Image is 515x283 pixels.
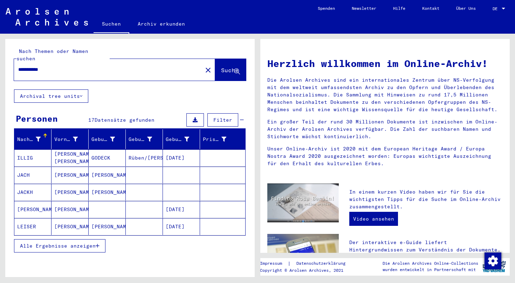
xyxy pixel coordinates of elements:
button: Clear [201,63,215,77]
mat-cell: GODECK [89,149,126,166]
p: Unser Online-Archiv ist 2020 mit dem European Heritage Award / Europa Nostra Award 2020 ausgezeic... [267,145,503,167]
span: Filter [213,117,232,123]
div: Prisoner # [203,134,237,145]
p: wurden entwickelt in Partnerschaft mit [383,267,478,273]
mat-cell: [DATE] [163,201,200,218]
div: Geburtsname [91,136,115,143]
div: Nachname [17,136,41,143]
mat-header-cell: Geburt‏ [126,129,163,149]
img: Zustimmung ändern [485,252,501,269]
p: Die Arolsen Archives Online-Collections [383,260,478,267]
div: Geburtsname [91,134,125,145]
mat-header-cell: Prisoner # [200,129,245,149]
div: Prisoner # [203,136,226,143]
mat-icon: close [204,66,212,74]
div: Vorname [54,134,88,145]
img: Arolsen_neg.svg [6,8,88,26]
img: eguide.jpg [267,234,339,282]
mat-cell: [PERSON_NAME] [89,167,126,183]
img: yv_logo.png [481,258,507,275]
mat-header-cell: Vorname [51,129,89,149]
a: Datenschutzerklärung [291,260,354,267]
p: In einem kurzen Video haben wir für Sie die wichtigsten Tipps für die Suche im Online-Archiv zusa... [349,188,503,210]
span: 17 [88,117,95,123]
mat-header-cell: Nachname [14,129,51,149]
mat-header-cell: Geburtsname [89,129,126,149]
mat-cell: [PERSON_NAME] [51,184,89,201]
mat-cell: JACH [14,167,51,183]
a: Video ansehen [349,212,398,226]
a: Archiv erkunden [129,15,193,32]
img: video.jpg [267,183,339,222]
mat-cell: LEISER [14,218,51,235]
mat-cell: JACKH [14,184,51,201]
button: Suche [215,59,246,81]
mat-cell: [PERSON_NAME] [PERSON_NAME] [51,149,89,166]
div: Geburt‏ [129,136,152,143]
a: Impressum [260,260,288,267]
mat-cell: [DATE] [163,149,200,166]
button: Archival tree units [14,89,88,103]
mat-cell: [PERSON_NAME] [89,184,126,201]
mat-cell: ILLIG [14,149,51,166]
mat-cell: Rüben/[PERSON_NAME] [126,149,163,166]
mat-cell: [PERSON_NAME] [14,201,51,218]
h1: Herzlich willkommen im Online-Archiv! [267,56,503,71]
p: Der interaktive e-Guide liefert Hintergrundwissen zum Verständnis der Dokumente. Sie finden viele... [349,239,503,276]
div: Geburtsdatum [166,136,189,143]
mat-cell: [DATE] [163,218,200,235]
button: Alle Ergebnisse anzeigen [14,239,105,252]
mat-cell: [PERSON_NAME] [51,201,89,218]
span: Suche [221,67,239,74]
span: Alle Ergebnisse anzeigen [20,243,96,249]
span: DE [493,6,500,11]
a: Suchen [94,15,129,34]
div: | [260,260,354,267]
p: Die Arolsen Archives sind ein internationales Zentrum über NS-Verfolgung mit dem weltweit umfasse... [267,76,503,113]
div: Vorname [54,136,78,143]
p: Ein großer Teil der rund 30 Millionen Dokumente ist inzwischen im Online-Archiv der Arolsen Archi... [267,118,503,140]
button: Filter [207,113,238,127]
div: Nachname [17,134,51,145]
mat-cell: [PERSON_NAME] [51,218,89,235]
mat-label: Nach Themen oder Namen suchen [16,48,88,62]
div: Geburtsdatum [166,134,200,145]
p: Copyright © Arolsen Archives, 2021 [260,267,354,274]
mat-header-cell: Geburtsdatum [163,129,200,149]
span: Datensätze gefunden [95,117,154,123]
mat-cell: [PERSON_NAME] [89,218,126,235]
mat-cell: [PERSON_NAME] [51,167,89,183]
div: Personen [16,112,58,125]
div: Geburt‏ [129,134,163,145]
